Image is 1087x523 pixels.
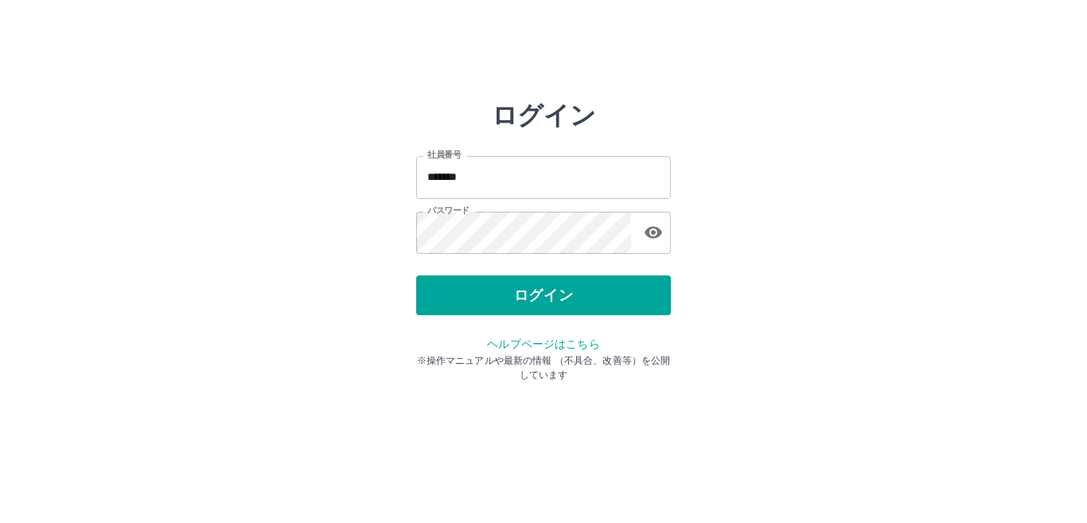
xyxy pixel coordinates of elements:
[427,149,461,161] label: 社員番号
[416,353,671,382] p: ※操作マニュアルや最新の情報 （不具合、改善等）を公開しています
[487,338,599,350] a: ヘルプページはこちら
[416,275,671,315] button: ログイン
[427,205,469,217] label: パスワード
[492,100,596,131] h2: ログイン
